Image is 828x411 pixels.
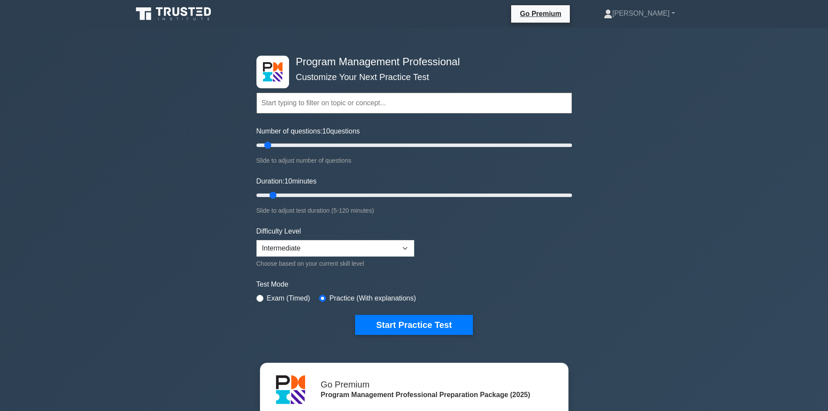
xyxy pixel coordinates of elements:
label: Number of questions: questions [256,126,360,137]
label: Duration: minutes [256,176,317,187]
div: Slide to adjust test duration (5-120 minutes) [256,205,572,216]
div: Slide to adjust number of questions [256,155,572,166]
a: [PERSON_NAME] [583,5,696,22]
label: Exam (Timed) [267,293,310,304]
span: 10 [323,127,330,135]
label: Test Mode [256,279,572,290]
label: Difficulty Level [256,226,301,237]
div: Choose based on your current skill level [256,258,414,269]
button: Start Practice Test [355,315,472,335]
label: Practice (With explanations) [329,293,416,304]
a: Go Premium [515,8,566,19]
input: Start typing to filter on topic or concept... [256,93,572,114]
h4: Program Management Professional [293,56,529,68]
span: 10 [284,177,292,185]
